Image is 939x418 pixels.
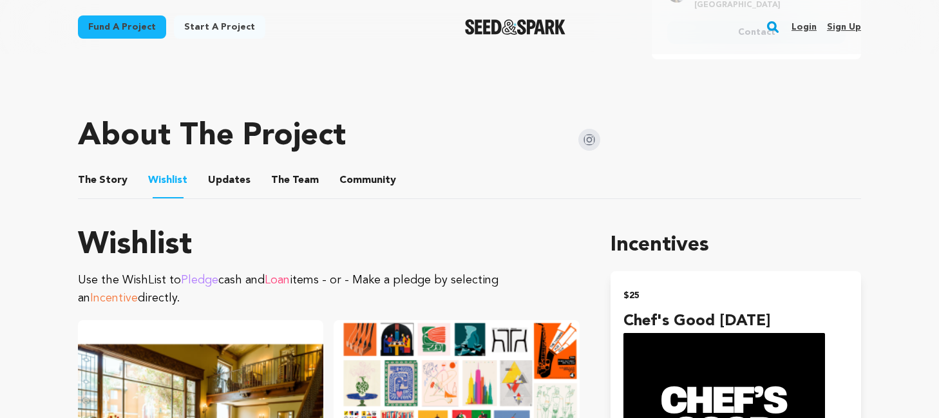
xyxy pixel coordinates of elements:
img: Seed&Spark Instagram Icon [578,129,600,151]
span: The [78,173,97,188]
h1: About The Project [78,121,346,152]
span: Community [339,173,396,188]
span: Incentive [90,292,138,304]
span: Loan [265,274,290,286]
h1: Wishlist [78,230,580,261]
a: Fund a project [78,15,166,39]
span: Pledge [181,274,218,286]
span: Team [271,173,319,188]
h1: Incentives [611,230,861,261]
h4: Chef's Good [DATE] [623,310,848,333]
a: Seed&Spark Homepage [465,19,566,35]
span: Wishlist [148,173,187,188]
span: Updates [208,173,251,188]
a: Login [792,17,817,37]
p: Use the WishList to cash and items - or - Make a pledge by selecting an directly. [78,271,580,307]
img: Seed&Spark Logo Dark Mode [465,19,566,35]
span: Story [78,173,128,188]
span: The [271,173,290,188]
h2: $25 [623,287,848,305]
a: Sign up [827,17,861,37]
a: Start a project [174,15,265,39]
